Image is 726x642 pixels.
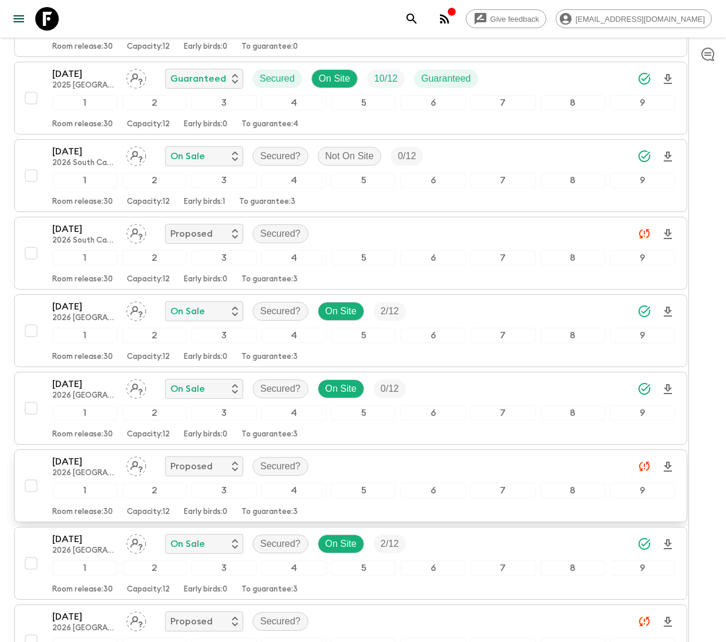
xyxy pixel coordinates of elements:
[540,405,606,421] div: 8
[52,173,117,188] div: 1
[261,173,327,188] div: 4
[126,150,146,159] span: Assign pack leader
[610,250,675,265] div: 9
[170,72,226,86] p: Guaranteed
[470,173,536,188] div: 7
[253,535,308,553] div: Secured?
[52,352,113,362] p: Room release: 30
[318,379,364,398] div: On Site
[260,227,301,241] p: Secured?
[126,615,146,624] span: Assign pack leader
[325,537,357,551] p: On Site
[52,430,113,439] p: Room release: 30
[331,560,396,576] div: 5
[170,537,205,551] p: On Sale
[610,95,675,110] div: 9
[191,173,257,188] div: 3
[191,95,257,110] div: 3
[261,483,327,498] div: 4
[191,483,257,498] div: 3
[401,328,466,343] div: 6
[241,120,298,129] p: To guarantee: 4
[126,72,146,82] span: Assign pack leader
[637,382,651,396] svg: Synced Successfully
[184,585,227,594] p: Early birds: 0
[52,532,117,546] p: [DATE]
[14,294,687,367] button: [DATE]2026 [GEOGRAPHIC_DATA] (Jun - Nov)Assign pack leaderOn SaleSecured?On SiteTrip Fill12345678...
[52,314,117,323] p: 2026 [GEOGRAPHIC_DATA] (Jun - Nov)
[374,302,406,321] div: Trip Fill
[556,9,712,28] div: [EMAIL_ADDRESS][DOMAIN_NAME]
[52,546,117,556] p: 2026 [GEOGRAPHIC_DATA] (Jun - Nov)
[610,328,675,343] div: 9
[401,405,466,421] div: 6
[52,300,117,314] p: [DATE]
[260,149,301,163] p: Secured?
[52,42,113,52] p: Room release: 30
[367,69,405,88] div: Trip Fill
[170,304,205,318] p: On Sale
[331,405,396,421] div: 5
[170,149,205,163] p: On Sale
[325,304,357,318] p: On Site
[184,42,227,52] p: Early birds: 0
[14,217,687,290] button: [DATE]2026 South Camp (Dec - Mar)Assign pack leaderProposedSecured?123456789Room release:30Capaci...
[170,382,205,396] p: On Sale
[318,535,364,553] div: On Site
[381,382,399,396] p: 0 / 12
[14,139,687,212] button: [DATE]2026 South Camp (Dec - Mar)Assign pack leaderOn SaleSecured?Not On SiteTrip Fill123456789Ro...
[540,483,606,498] div: 8
[127,585,170,594] p: Capacity: 12
[391,147,423,166] div: Trip Fill
[470,250,536,265] div: 7
[191,250,257,265] div: 3
[14,372,687,445] button: [DATE]2026 [GEOGRAPHIC_DATA] (Jun - Nov)Assign pack leaderOn SaleSecured?On SiteTrip Fill12345678...
[637,537,651,551] svg: Synced Successfully
[127,120,170,129] p: Capacity: 12
[637,459,651,473] svg: Unable to sync - Check prices and secured
[610,560,675,576] div: 9
[241,430,298,439] p: To guarantee: 3
[126,382,146,392] span: Assign pack leader
[184,352,227,362] p: Early birds: 0
[122,405,187,421] div: 2
[122,95,187,110] div: 2
[261,95,327,110] div: 4
[52,391,117,401] p: 2026 [GEOGRAPHIC_DATA] (Jun - Nov)
[331,173,396,188] div: 5
[331,250,396,265] div: 5
[540,173,606,188] div: 8
[126,305,146,314] span: Assign pack leader
[14,449,687,522] button: [DATE]2026 [GEOGRAPHIC_DATA] (Jun - Nov)Assign pack leaderProposedSecured?123456789Room release:3...
[319,72,350,86] p: On Site
[261,405,327,421] div: 4
[661,227,675,241] svg: Download Onboarding
[253,612,308,631] div: Secured?
[127,352,170,362] p: Capacity: 12
[540,250,606,265] div: 8
[52,507,113,517] p: Room release: 30
[184,120,227,129] p: Early birds: 0
[260,614,301,628] p: Secured?
[184,507,227,517] p: Early birds: 0
[52,377,117,391] p: [DATE]
[637,304,651,318] svg: Synced Successfully
[401,560,466,576] div: 6
[14,527,687,600] button: [DATE]2026 [GEOGRAPHIC_DATA] (Jun - Nov)Assign pack leaderOn SaleSecured?On SiteTrip Fill12345678...
[466,9,546,28] a: Give feedback
[52,197,113,207] p: Room release: 30
[241,42,298,52] p: To guarantee: 0
[318,147,382,166] div: Not On Site
[470,405,536,421] div: 7
[126,227,146,237] span: Assign pack leader
[661,305,675,319] svg: Download Onboarding
[122,483,187,498] div: 2
[569,15,711,23] span: [EMAIL_ADDRESS][DOMAIN_NAME]
[374,72,398,86] p: 10 / 12
[610,483,675,498] div: 9
[122,560,187,576] div: 2
[331,328,396,343] div: 5
[374,379,406,398] div: Trip Fill
[260,459,301,473] p: Secured?
[52,560,117,576] div: 1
